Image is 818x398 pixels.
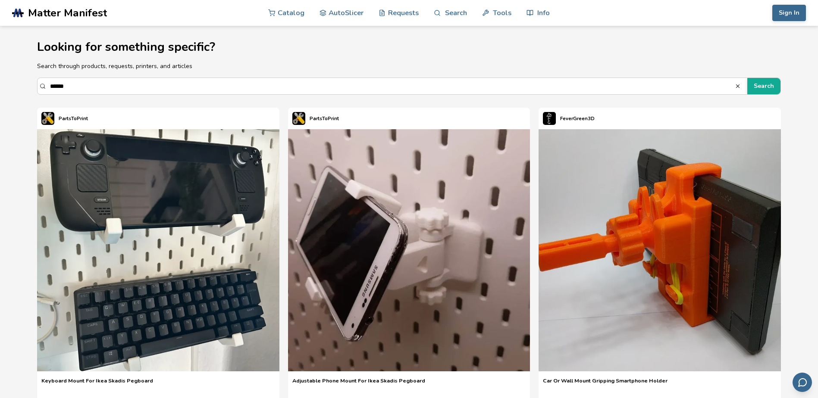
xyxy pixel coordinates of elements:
[292,377,425,390] a: Adjustable Phone Mount For Ikea Skadis Pegboard
[37,40,780,54] h1: Looking for something specific?
[37,62,780,71] p: Search through products, requests, printers, and articles
[543,112,556,125] img: FeverGreen3D's profile
[41,377,153,390] a: Keyboard Mount For Ikea Skadis Pegboard
[310,114,339,123] p: PartsToPrint
[50,78,734,94] input: Search
[735,83,743,89] button: Search
[539,108,599,129] a: FeverGreen3D's profileFeverGreen3D
[747,78,780,94] button: Search
[59,114,88,123] p: PartsToPrint
[292,112,305,125] img: PartsToPrint's profile
[28,7,107,19] span: Matter Manifest
[41,112,54,125] img: PartsToPrint's profile
[37,108,92,129] a: PartsToPrint's profilePartsToPrint
[288,108,343,129] a: PartsToPrint's profilePartsToPrint
[793,373,812,392] button: Send feedback via email
[543,377,668,390] a: Car Or Wall Mount Gripping Smartphone Holder
[560,114,595,123] p: FeverGreen3D
[772,5,806,21] button: Sign In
